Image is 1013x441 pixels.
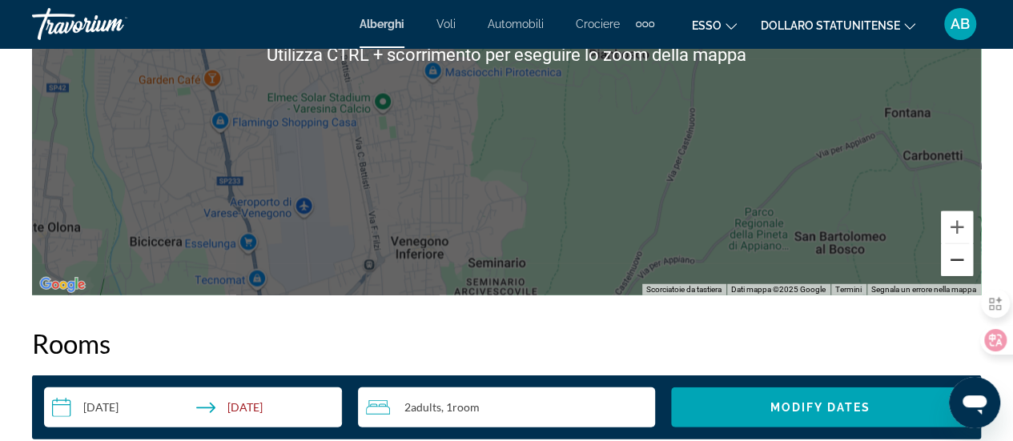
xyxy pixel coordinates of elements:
[441,401,480,414] span: , 1
[404,401,441,414] span: 2
[646,284,722,295] button: Scorciatoie da tastiera
[871,285,976,294] a: Segnala un errore nella mappa
[488,18,544,30] a: Automobili
[436,18,456,30] a: Voli
[951,15,970,32] font: AB
[939,7,981,41] button: Menu utente
[636,11,654,37] button: Elementi di navigazione aggiuntivi
[949,377,1000,428] iframe: Pulsante per aprire la finestra di messaggistica
[36,275,89,295] img: Google
[360,18,404,30] a: Alberghi
[44,387,342,427] button: Select check in and out date
[731,285,826,294] span: Dati mappa ©2025 Google
[44,387,969,427] div: Search widget
[576,18,620,30] a: Crociere
[358,387,656,427] button: Travelers: 2 adults, 0 children
[671,387,969,427] button: Modify Dates
[770,401,870,414] span: Modify Dates
[36,275,89,295] a: Visualizza questa zona in Google Maps (in una nuova finestra)
[32,3,192,45] a: Travorio
[835,285,862,294] a: Termini (si apre in una nuova scheda)
[452,400,480,414] span: Room
[941,211,973,243] button: Zoom avanti
[941,244,973,276] button: Zoom indietro
[32,327,981,359] h2: Rooms
[692,14,737,37] button: Cambia lingua
[761,14,915,37] button: Cambia valuta
[411,400,441,414] span: Adults
[692,19,722,32] font: esso
[761,19,900,32] font: Dollaro statunitense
